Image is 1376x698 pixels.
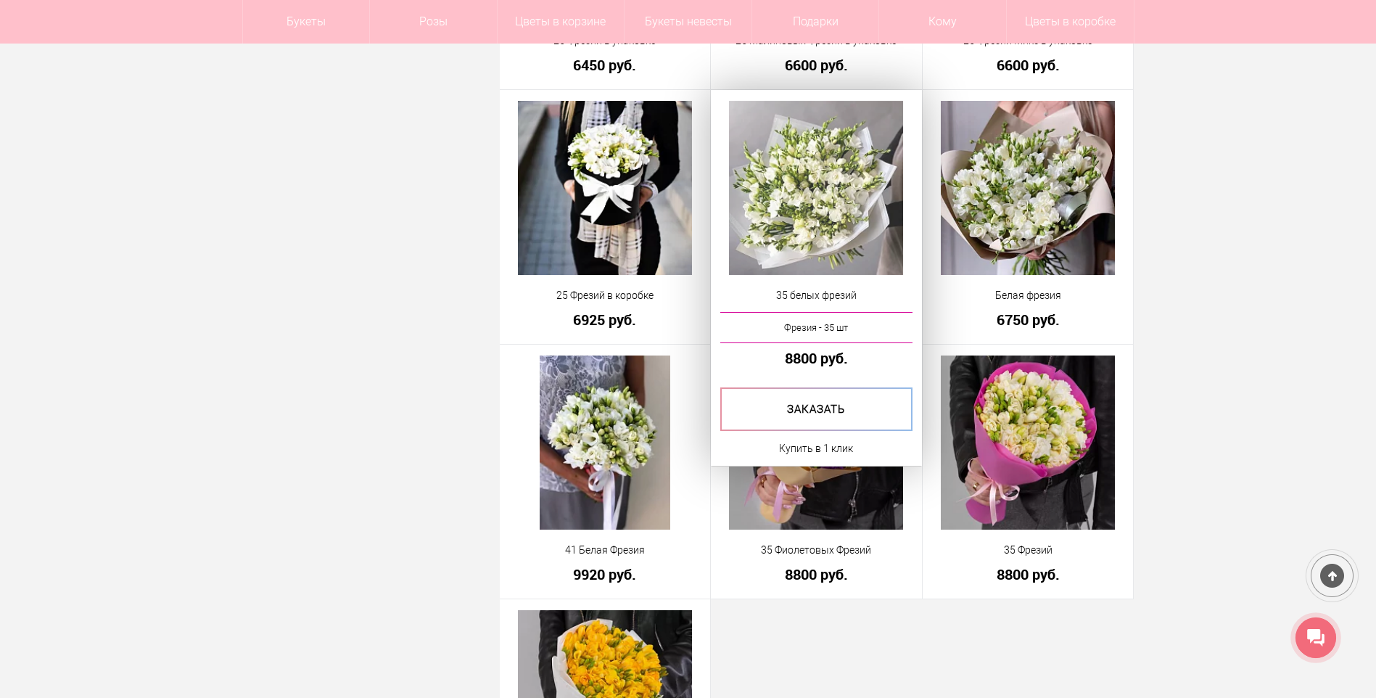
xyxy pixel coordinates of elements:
[932,543,1124,558] a: 35 Фрезий
[720,57,912,73] a: 6600 руб.
[509,543,701,558] a: 41 Белая Фрезия
[720,567,912,582] a: 8800 руб.
[779,440,853,457] a: Купить в 1 клик
[941,356,1115,530] img: 35 Фрезий
[509,288,701,303] a: 25 Фрезий в коробке
[729,101,903,275] img: 35 белых фрезий
[932,567,1124,582] a: 8800 руб.
[932,312,1124,327] a: 6750 руб.
[932,288,1124,303] a: Белая фрезия
[518,101,692,275] img: 25 Фрезий в коробке
[509,57,701,73] a: 6450 руб.
[509,567,701,582] a: 9920 руб.
[720,288,912,303] a: 35 белых фрезий
[540,356,671,530] img: 41 Белая Фрезия
[941,101,1115,275] img: Белая фрезия
[720,543,912,558] a: 35 Фиолетовых Фрезий
[509,312,701,327] a: 6925 руб.
[932,57,1124,73] a: 6600 руб.
[720,312,912,343] a: Фрезия - 35 шт
[720,350,912,366] a: 8800 руб.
